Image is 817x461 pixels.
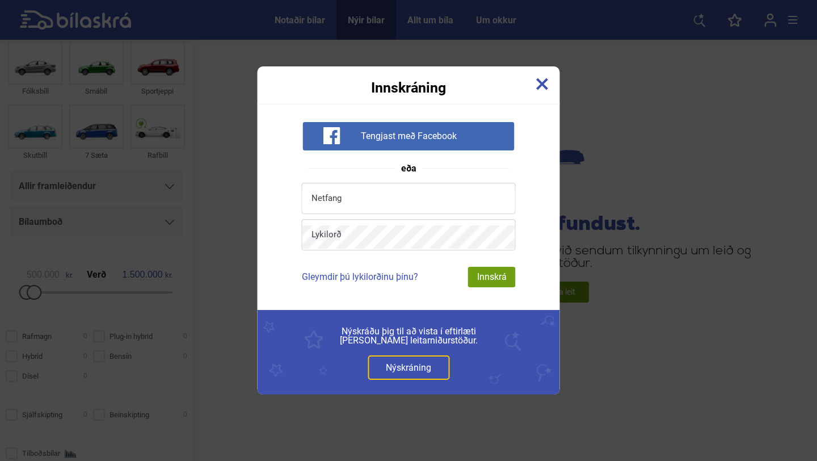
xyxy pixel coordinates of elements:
a: Nýskráning [368,355,449,380]
div: Innskrá [468,267,516,287]
img: facebook-white-icon.svg [323,127,340,144]
span: Nýskráðu þig til að vista í eftirlæti [PERSON_NAME] leitarniðurstöður. [283,327,534,345]
span: Tengjast með Facebook [361,131,457,142]
span: eða [395,164,422,173]
a: Gleymdir þú lykilorðinu þínu? [302,271,418,282]
div: Innskráning [258,66,560,95]
img: close-x.svg [536,78,549,90]
a: Tengjast með Facebook [302,130,514,141]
